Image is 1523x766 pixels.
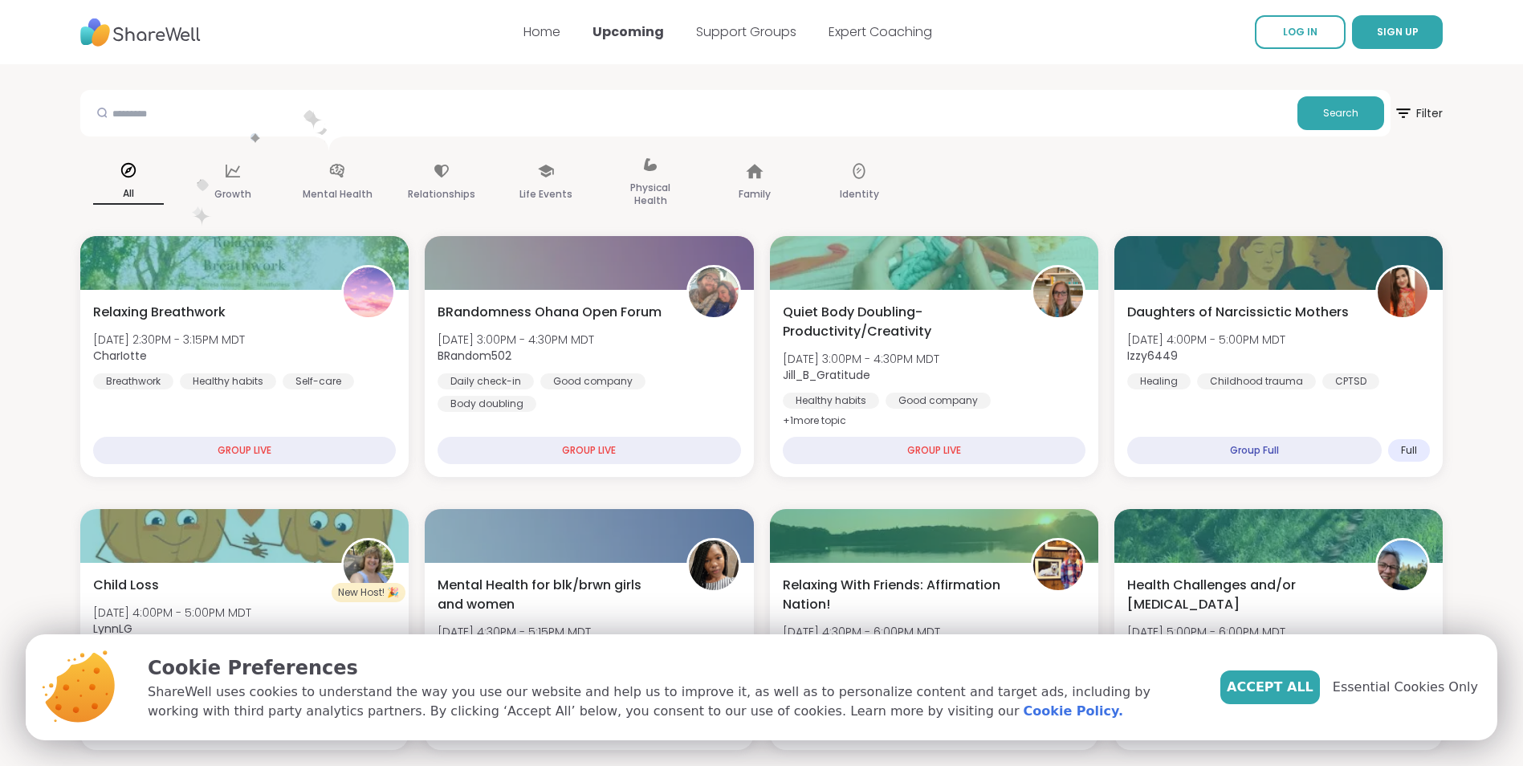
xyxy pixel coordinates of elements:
[93,576,159,595] span: Child Loss
[1033,540,1083,590] img: AmberWolffWizard
[1197,373,1316,389] div: Childhood trauma
[829,22,932,41] a: Expert Coaching
[1352,15,1443,49] button: SIGN UP
[283,373,354,389] div: Self-care
[1283,25,1317,39] span: LOG IN
[438,303,662,322] span: BRandomness Ohana Open Forum
[1401,444,1417,457] span: Full
[696,22,796,41] a: Support Groups
[783,351,939,367] span: [DATE] 3:00PM - 4:30PM MDT
[93,184,164,205] p: All
[1378,267,1427,317] img: Izzy6449
[886,393,991,409] div: Good company
[303,185,373,204] p: Mental Health
[438,576,668,614] span: Mental Health for blk/brwn girls and women
[344,540,393,590] img: LynnLG
[519,185,572,204] p: Life Events
[93,373,173,389] div: Breathwork
[1127,303,1349,322] span: Daughters of Narcissictic Mothers
[1127,332,1285,348] span: [DATE] 4:00PM - 5:00PM MDT
[148,682,1195,721] p: ShareWell uses cookies to understand the way you use our website and help us to improve it, as we...
[1024,702,1123,721] a: Cookie Policy.
[1394,94,1443,132] span: Filter
[1333,678,1478,697] span: Essential Cookies Only
[523,22,560,41] a: Home
[840,185,879,204] p: Identity
[148,654,1195,682] p: Cookie Preferences
[739,185,771,204] p: Family
[689,267,739,317] img: BRandom502
[783,367,870,383] b: Jill_B_Gratitude
[1227,678,1313,697] span: Accept All
[783,437,1085,464] div: GROUP LIVE
[438,332,594,348] span: [DATE] 3:00PM - 4:30PM MDT
[93,332,245,348] span: [DATE] 2:30PM - 3:15PM MDT
[615,178,686,210] p: Physical Health
[344,267,393,317] img: CharIotte
[93,437,396,464] div: GROUP LIVE
[783,303,1013,341] span: Quiet Body Doubling- Productivity/Creativity
[93,303,226,322] span: Relaxing Breathwork
[1127,348,1178,364] b: Izzy6449
[180,373,276,389] div: Healthy habits
[1127,576,1358,614] span: Health Challenges and/or [MEDICAL_DATA]
[438,373,534,389] div: Daily check-in
[689,540,739,590] img: ttr
[438,437,740,464] div: GROUP LIVE
[783,393,879,409] div: Healthy habits
[332,583,405,602] div: New Host! 🎉
[1378,540,1427,590] img: Lori246
[1322,373,1379,389] div: CPTSD
[1255,15,1346,49] a: LOG IN
[93,621,132,637] b: LynnLG
[1323,106,1358,120] span: Search
[1377,25,1419,39] span: SIGN UP
[1127,624,1285,640] span: [DATE] 5:00PM - 6:00PM MDT
[783,576,1013,614] span: Relaxing With Friends: Affirmation Nation!
[214,185,251,204] p: Growth
[593,22,664,41] a: Upcoming
[1297,96,1384,130] button: Search
[1127,373,1191,389] div: Healing
[93,348,147,364] b: CharIotte
[438,624,591,640] span: [DATE] 4:30PM - 5:15PM MDT
[93,605,251,621] span: [DATE] 4:00PM - 5:00PM MDT
[438,348,511,364] b: BRandom502
[540,373,645,389] div: Good company
[1220,670,1320,704] button: Accept All
[80,10,201,55] img: ShareWell Nav Logo
[1127,437,1382,464] div: Group Full
[1394,90,1443,136] button: Filter
[438,396,536,412] div: Body doubling
[1033,267,1083,317] img: Jill_B_Gratitude
[408,185,475,204] p: Relationships
[783,624,940,640] span: [DATE] 4:30PM - 6:00PM MDT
